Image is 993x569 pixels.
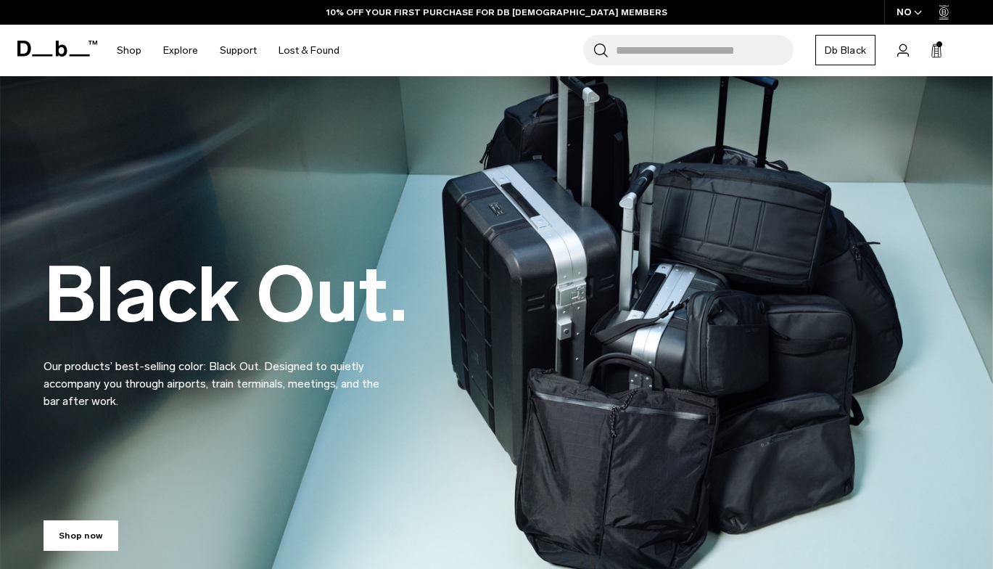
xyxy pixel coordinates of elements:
[163,25,198,76] a: Explore
[44,257,408,333] h2: Black Out.
[326,6,667,19] a: 10% OFF YOUR FIRST PURCHASE FOR DB [DEMOGRAPHIC_DATA] MEMBERS
[44,520,118,551] a: Shop now
[44,340,392,410] p: Our products’ best-selling color: Black Out. Designed to quietly accompany you through airports, ...
[279,25,339,76] a: Lost & Found
[106,25,350,76] nav: Main Navigation
[220,25,257,76] a: Support
[117,25,141,76] a: Shop
[815,35,875,65] a: Db Black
